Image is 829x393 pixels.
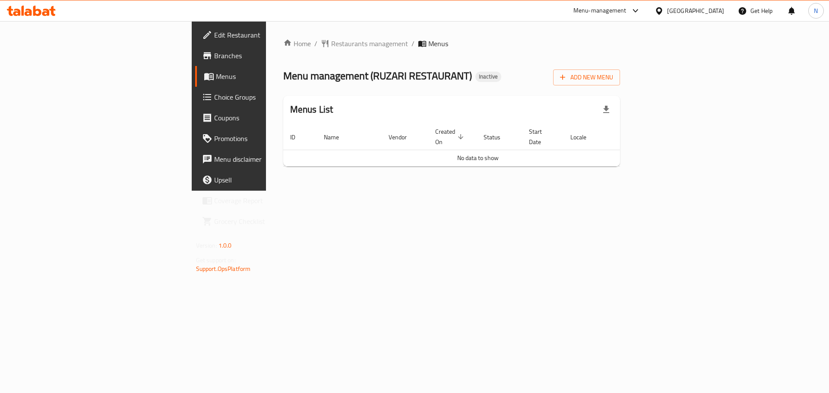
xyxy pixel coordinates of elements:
[290,103,333,116] h2: Menus List
[484,132,512,142] span: Status
[475,72,501,82] div: Inactive
[457,152,499,163] span: No data to show
[667,6,724,16] div: [GEOGRAPHIC_DATA]
[214,216,323,226] span: Grocery Checklist
[195,87,330,107] a: Choice Groups
[331,38,408,49] span: Restaurants management
[283,124,673,167] table: enhanced table
[570,132,598,142] span: Locale
[573,6,626,16] div: Menu-management
[435,126,466,147] span: Created On
[214,50,323,61] span: Branches
[389,132,418,142] span: Vendor
[560,72,613,83] span: Add New Menu
[216,71,323,82] span: Menus
[214,113,323,123] span: Coupons
[553,69,620,85] button: Add New Menu
[290,132,307,142] span: ID
[475,73,501,80] span: Inactive
[195,190,330,211] a: Coverage Report
[283,66,472,85] span: Menu management ( RUZARI RESTAURANT )
[214,175,323,185] span: Upsell
[195,128,330,149] a: Promotions
[321,38,408,49] a: Restaurants management
[195,107,330,128] a: Coupons
[214,154,323,164] span: Menu disclaimer
[195,25,330,45] a: Edit Restaurant
[195,66,330,87] a: Menus
[214,30,323,40] span: Edit Restaurant
[218,240,232,251] span: 1.0.0
[814,6,818,16] span: N
[195,211,330,232] a: Grocery Checklist
[196,255,236,266] span: Get support on:
[214,133,323,144] span: Promotions
[196,240,217,251] span: Version:
[428,38,448,49] span: Menus
[214,92,323,102] span: Choice Groups
[411,38,414,49] li: /
[608,124,673,150] th: Actions
[596,99,617,120] div: Export file
[529,126,553,147] span: Start Date
[283,38,620,49] nav: breadcrumb
[195,45,330,66] a: Branches
[214,195,323,206] span: Coverage Report
[195,149,330,170] a: Menu disclaimer
[196,263,251,274] a: Support.OpsPlatform
[195,170,330,190] a: Upsell
[324,132,350,142] span: Name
